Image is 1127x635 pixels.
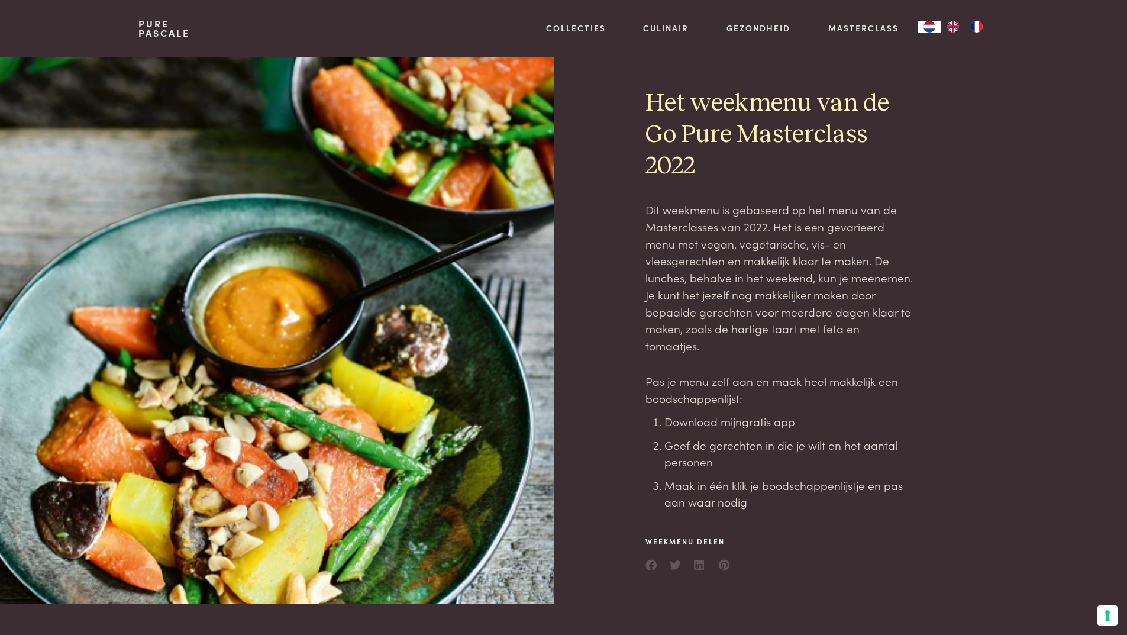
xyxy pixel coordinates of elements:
[726,22,790,34] a: Gezondheid
[918,21,989,33] aside: Language selected: Nederlands
[664,477,916,511] li: Maak in één klik je boodschappenlijstje en pas aan waar nodig
[918,21,941,33] div: Language
[645,373,916,407] p: Pas je menu zelf aan en maak heel makkelijk een boodschappenlijst:
[828,22,899,34] a: Masterclass
[1097,605,1118,626] button: Uw voorkeuren voor toestemming voor trackingtechnologieën
[664,413,916,430] li: Download mijn
[138,19,190,38] a: PurePascale
[918,21,941,33] a: NL
[664,437,916,470] li: Geef de gerechten in die je wilt en het aantal personen
[643,22,689,34] a: Culinair
[965,21,989,33] a: FR
[645,201,916,354] p: Dit weekmenu is gebaseerd op het menu van de Masterclasses van 2022. Het is een gevarieerd menu m...
[941,21,989,33] ul: Language list
[941,21,965,33] a: EN
[546,22,606,34] a: Collecties
[645,536,731,547] span: Weekmenu delen
[742,413,795,429] a: gratis app
[645,88,916,182] h2: Het weekmenu van de Go Pure Masterclass 2022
